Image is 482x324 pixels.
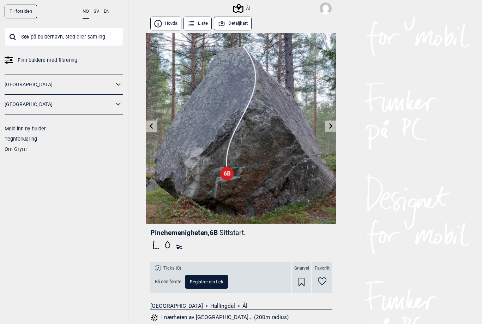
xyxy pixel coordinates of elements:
[234,4,250,13] div: Ål
[320,2,332,14] img: User fallback1
[185,275,228,289] button: Registrer din tick
[5,146,27,152] a: Om Gryttr
[94,5,99,18] button: SV
[219,229,246,237] p: Sittstart.
[5,55,123,65] a: Finn buldere med filtrering
[5,5,37,18] a: Til forsiden
[292,262,311,293] div: Snarvei
[315,265,330,271] span: Favoritt
[146,33,336,224] img: Pinchemenigheten
[190,279,223,284] span: Registrer din tick
[242,302,247,310] a: Ål
[5,136,37,142] a: Tegnforklaring
[163,265,181,271] span: Ticks (0)
[5,126,46,131] a: Meld inn ny bulder
[183,17,212,30] button: Liste
[104,5,109,18] button: EN
[210,302,235,310] a: Hallingdal
[150,302,332,310] nav: > >
[18,55,77,65] span: Finn buldere med filtrering
[155,279,182,285] span: Bli den første!
[150,229,218,237] span: Pinchemenigheten , 6B
[150,17,181,30] button: Hovda
[83,5,89,19] button: NO
[5,79,114,90] a: [GEOGRAPHIC_DATA]
[5,28,123,46] input: Søk på buldernavn, sted eller samling
[5,99,114,110] a: [GEOGRAPHIC_DATA]
[214,17,252,30] button: Detaljkart
[150,313,289,322] button: I nærheten av [GEOGRAPHIC_DATA]... (200m radius)
[150,302,203,310] a: [GEOGRAPHIC_DATA]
